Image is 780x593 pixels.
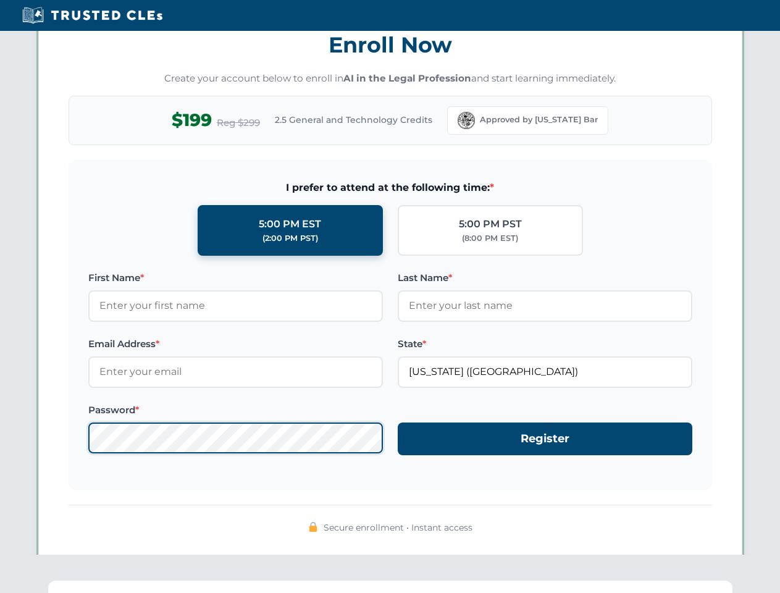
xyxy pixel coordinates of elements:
[343,72,471,84] strong: AI in the Legal Profession
[480,114,598,126] span: Approved by [US_STATE] Bar
[259,216,321,232] div: 5:00 PM EST
[88,356,383,387] input: Enter your email
[462,232,518,245] div: (8:00 PM EST)
[217,116,260,130] span: Reg $299
[398,423,692,455] button: Register
[458,112,475,129] img: Florida Bar
[262,232,318,245] div: (2:00 PM PST)
[172,106,212,134] span: $199
[88,337,383,351] label: Email Address
[398,356,692,387] input: Florida (FL)
[88,271,383,285] label: First Name
[88,403,383,418] label: Password
[69,25,712,64] h3: Enroll Now
[19,6,166,25] img: Trusted CLEs
[88,180,692,196] span: I prefer to attend at the following time:
[308,522,318,532] img: 🔒
[69,72,712,86] p: Create your account below to enroll in and start learning immediately.
[398,290,692,321] input: Enter your last name
[324,521,472,534] span: Secure enrollment • Instant access
[398,337,692,351] label: State
[88,290,383,321] input: Enter your first name
[398,271,692,285] label: Last Name
[459,216,522,232] div: 5:00 PM PST
[275,113,432,127] span: 2.5 General and Technology Credits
